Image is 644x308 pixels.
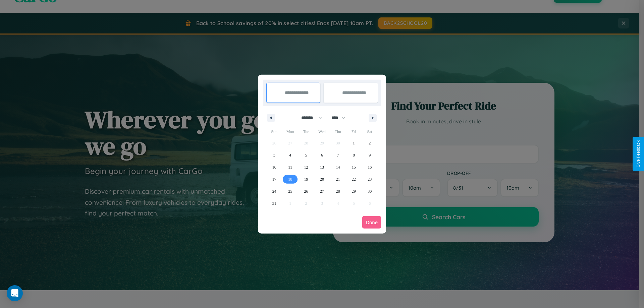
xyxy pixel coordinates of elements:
button: 24 [266,185,282,197]
span: 18 [288,173,292,185]
button: 4 [282,149,298,161]
button: 16 [362,161,378,173]
span: 2 [369,137,371,149]
span: 6 [321,149,323,161]
button: 9 [362,149,378,161]
span: 19 [304,173,308,185]
span: Wed [314,126,330,137]
button: 7 [330,149,346,161]
button: 11 [282,161,298,173]
button: 27 [314,185,330,197]
span: 24 [272,185,276,197]
button: 8 [346,149,362,161]
button: 28 [330,185,346,197]
span: 28 [336,185,340,197]
button: 17 [266,173,282,185]
span: 25 [288,185,292,197]
button: 31 [266,197,282,209]
button: 15 [346,161,362,173]
button: Done [362,216,381,229]
span: 13 [320,161,324,173]
span: Mon [282,126,298,137]
span: Sun [266,126,282,137]
span: Tue [298,126,314,137]
button: 14 [330,161,346,173]
button: 6 [314,149,330,161]
span: 4 [289,149,291,161]
span: 30 [368,185,372,197]
span: 22 [352,173,356,185]
button: 12 [298,161,314,173]
span: 27 [320,185,324,197]
button: 1 [346,137,362,149]
button: 22 [346,173,362,185]
div: Open Intercom Messenger [7,285,23,301]
button: 10 [266,161,282,173]
span: 10 [272,161,276,173]
span: 26 [304,185,308,197]
button: 26 [298,185,314,197]
span: 9 [369,149,371,161]
span: 11 [288,161,292,173]
span: 23 [368,173,372,185]
span: 15 [352,161,356,173]
span: 5 [305,149,307,161]
button: 23 [362,173,378,185]
button: 29 [346,185,362,197]
button: 19 [298,173,314,185]
button: 21 [330,173,346,185]
button: 13 [314,161,330,173]
span: 29 [352,185,356,197]
span: 14 [336,161,340,173]
button: 2 [362,137,378,149]
div: Give Feedback [636,140,641,168]
span: 20 [320,173,324,185]
span: 16 [368,161,372,173]
span: 7 [337,149,339,161]
span: Sat [362,126,378,137]
button: 3 [266,149,282,161]
button: 25 [282,185,298,197]
button: 20 [314,173,330,185]
span: 31 [272,197,276,209]
span: 8 [353,149,355,161]
span: 3 [273,149,275,161]
button: 30 [362,185,378,197]
span: Thu [330,126,346,137]
span: 17 [272,173,276,185]
span: 21 [336,173,340,185]
button: 5 [298,149,314,161]
button: 18 [282,173,298,185]
span: 12 [304,161,308,173]
span: Fri [346,126,362,137]
span: 1 [353,137,355,149]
